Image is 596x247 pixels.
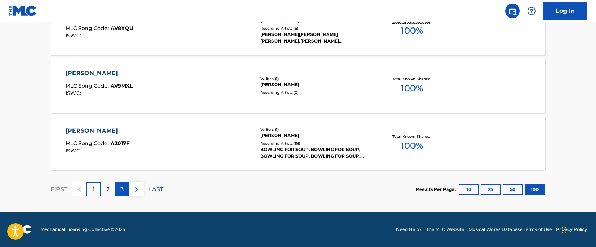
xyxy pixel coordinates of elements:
span: ISWC : [66,32,83,39]
a: Need Help? [396,226,422,233]
p: Total Known Shares: [392,76,432,82]
p: 1 [93,185,95,194]
p: Results Per Page: [416,186,458,193]
span: AV9MXL [111,82,133,89]
div: Drag [562,219,566,241]
img: logo [9,225,31,234]
p: LAST [148,185,163,194]
button: 25 [481,184,501,195]
a: [PERSON_NAME]MLC Song Code:A2017FISWC:Writers (1)[PERSON_NAME]Recording Artists (36)BOWLING FOR S... [51,115,545,170]
img: right [132,185,141,194]
div: BOWLING FOR SOUP, BOWLING FOR SOUP, BOWLING FOR SOUP, BOWLING FOR SOUP, BOWLING FOR SOUP [260,146,371,159]
span: 100 % [401,24,423,37]
div: Recording Artists ( 6 ) [260,26,371,31]
p: Total Known Shares: [392,134,432,139]
a: Privacy Policy [556,226,587,233]
span: 100 % [401,139,423,152]
img: search [508,7,517,15]
div: Help [524,4,539,18]
p: 2 [106,185,109,194]
iframe: Chat Widget [559,212,596,247]
span: ISWC : [66,90,83,96]
a: Musical Works Database Terms of Use [469,226,552,233]
span: AV8XQU [111,25,133,32]
div: [PERSON_NAME] [66,126,130,135]
a: Log In [543,2,587,20]
span: A2017F [111,140,130,147]
div: [PERSON_NAME] [260,132,371,139]
div: [PERSON_NAME] [66,69,133,78]
a: The MLC Website [426,226,464,233]
div: Writers ( 1 ) [260,127,371,132]
div: [PERSON_NAME][PERSON_NAME][PERSON_NAME],[PERSON_NAME],[PERSON_NAME] TRIO,[PERSON_NAME] TRIO,[PERS... [260,31,371,44]
span: Mechanical Licensing Collective © 2025 [40,226,125,233]
span: 100 % [401,82,423,95]
div: Recording Artists ( 0 ) [260,90,371,95]
button: 10 [459,184,479,195]
p: FIRST [51,185,67,194]
span: MLC Song Code : [66,25,111,32]
span: ISWC : [66,147,83,154]
div: Writers ( 1 ) [260,76,371,81]
span: MLC Song Code : [66,82,111,89]
button: 100 [525,184,545,195]
span: MLC Song Code : [66,140,111,147]
a: Public Search [505,4,520,18]
a: [PERSON_NAME]MLC Song Code:AV8XQUISWC:Writers (1)[PERSON_NAME]Recording Artists (6)[PERSON_NAME][... [51,0,545,55]
div: [PERSON_NAME] [260,81,371,88]
div: Recording Artists ( 36 ) [260,141,371,146]
a: [PERSON_NAME]MLC Song Code:AV9MXLISWC:Writers (1)[PERSON_NAME]Recording Artists (0)Total Known Sh... [51,58,545,113]
img: help [527,7,536,15]
p: 3 [120,185,124,194]
button: 50 [503,184,523,195]
img: MLC Logo [9,5,37,16]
